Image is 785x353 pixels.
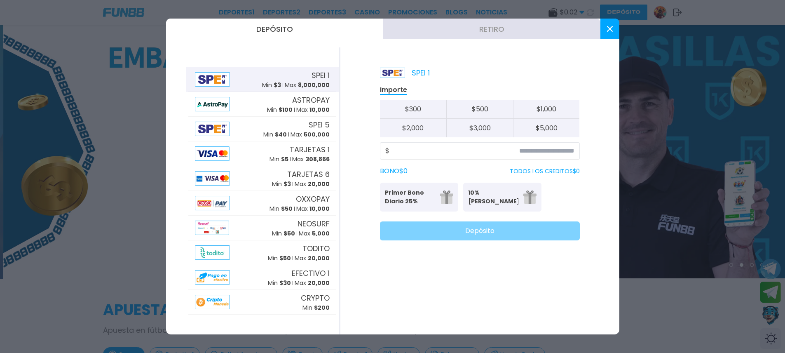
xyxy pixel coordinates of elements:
[513,100,580,119] button: $1,000
[186,92,339,117] button: AlipayASTROPAYMin $100Max 10,000
[304,130,330,139] span: 500,000
[295,180,330,188] p: Max
[296,205,330,213] p: Max
[440,191,453,204] img: gift
[380,68,405,78] img: Platform Logo
[292,94,330,106] span: ASTROPAY
[298,81,330,89] span: 8,000,000
[186,67,339,92] button: AlipaySPEI 1Min $3Max 8,000,000
[309,119,330,130] span: SPEI 5
[279,254,291,262] span: $ 50
[380,183,458,212] button: Primer Bono Diario 25%
[302,304,330,312] p: Min
[380,221,580,240] button: Depósito
[523,191,537,204] img: gift
[308,180,330,188] span: 20,000
[309,106,330,114] span: 10,000
[269,155,288,164] p: Min
[195,122,230,136] img: Alipay
[281,155,288,163] span: $ 5
[380,166,408,176] label: BONO $ 0
[446,119,513,137] button: $3,000
[301,292,330,304] span: CRYPTO
[267,106,293,114] p: Min
[385,146,389,156] span: $
[299,229,330,238] p: Max
[186,240,339,265] button: AlipayTODITOMin $50Max 20,000
[292,268,330,279] span: EFECTIVO 1
[380,67,430,78] p: SPEI 1
[279,106,293,114] span: $ 100
[312,229,330,238] span: 5,000
[291,130,330,139] p: Max
[284,180,291,188] span: $ 3
[269,205,293,213] p: Min
[195,270,230,285] img: Alipay
[309,205,330,213] span: 10,000
[186,141,339,166] button: AlipayTARJETAS 1Min $5Max 308,866
[195,72,230,87] img: Alipay
[305,155,330,163] span: 308,866
[380,100,447,119] button: $300
[284,229,295,238] span: $ 50
[298,218,330,229] span: NEOSURF
[186,191,339,216] button: AlipayOXXOPAYMin $50Max 10,000
[268,254,291,263] p: Min
[195,146,230,161] img: Alipay
[272,180,291,188] p: Min
[380,119,447,137] button: $2,000
[186,166,339,191] button: AlipayTARJETAS 6Min $3Max 20,000
[513,119,580,137] button: $5,000
[195,295,230,309] img: Alipay
[295,279,330,287] p: Max
[295,254,330,263] p: Max
[463,183,541,212] button: 10% [PERSON_NAME]
[383,19,600,39] button: Retiro
[290,144,330,155] span: TARJETAS 1
[279,279,291,287] span: $ 30
[296,106,330,114] p: Max
[380,85,407,95] p: Importe
[308,254,330,262] span: 20,000
[281,205,293,213] span: $ 50
[195,221,229,235] img: Alipay
[292,155,330,164] p: Max
[195,245,230,260] img: Alipay
[385,188,435,206] p: Primer Bono Diario 25%
[262,81,281,89] p: Min
[186,290,339,315] button: AlipayCRYPTOMin $200
[446,100,513,119] button: $500
[274,81,281,89] span: $ 3
[186,265,339,290] button: AlipayEFECTIVO 1Min $30Max 20,000
[268,279,291,287] p: Min
[195,171,230,186] img: Alipay
[166,19,383,39] button: Depósito
[186,117,339,141] button: AlipaySPEI 5Min $40Max 500,000
[510,167,580,176] p: TODOS LOS CREDITOS $ 0
[287,169,330,180] span: TARJETAS 6
[263,130,287,139] p: Min
[296,193,330,205] span: OXXOPAY
[272,229,295,238] p: Min
[275,130,287,139] span: $ 40
[312,70,330,81] span: SPEI 1
[186,216,339,240] button: AlipayNEOSURFMin $50Max 5,000
[302,243,330,254] span: TODITO
[308,279,330,287] span: 20,000
[195,97,230,111] img: Alipay
[314,304,330,312] span: $ 200
[285,81,330,89] p: Max
[195,196,230,210] img: Alipay
[468,188,518,206] p: 10% [PERSON_NAME]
